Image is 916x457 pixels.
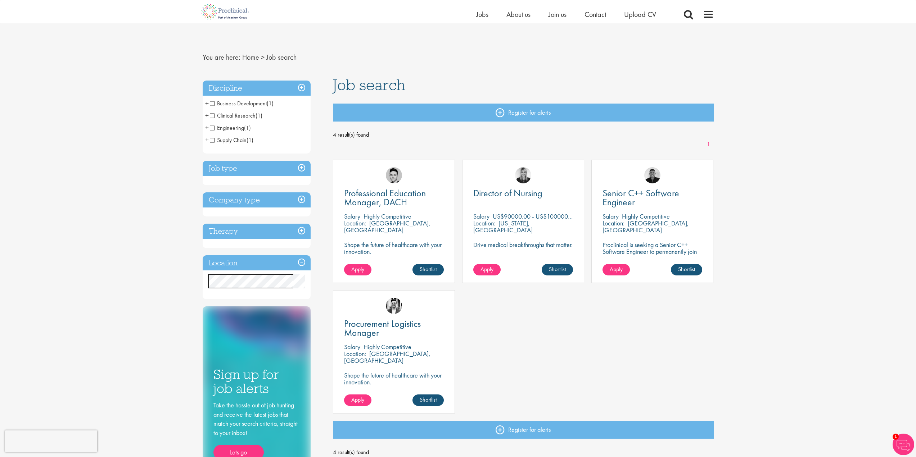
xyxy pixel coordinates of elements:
span: > [261,52,265,62]
a: Apply [603,264,630,275]
span: Location: [473,219,495,227]
span: Job search [333,75,405,95]
h3: Job type [203,161,311,176]
a: Shortlist [412,394,444,406]
span: Salary [473,212,489,220]
a: Apply [344,264,371,275]
span: Location: [603,219,624,227]
span: (1) [244,124,251,132]
span: Apply [351,396,364,403]
img: Christian Andersen [644,167,660,183]
a: 1 [703,140,714,148]
span: Clinical Research [210,112,256,119]
span: Supply Chain [210,136,253,144]
img: Connor Lynes [386,167,402,183]
span: Salary [344,212,360,220]
p: US$90000.00 - US$100000.00 per annum [493,212,604,220]
span: You are here: [203,52,240,62]
a: Register for alerts [333,104,714,122]
span: Senior C++ Software Engineer [603,187,679,208]
a: Director of Nursing [473,189,573,198]
h3: Therapy [203,224,311,239]
span: Apply [480,265,493,273]
span: Engineering [210,124,251,132]
a: About us [506,10,531,19]
span: Apply [610,265,623,273]
a: Jobs [476,10,488,19]
span: Engineering [210,124,244,132]
img: Chatbot [893,434,914,455]
span: Business Development [210,100,274,107]
p: Highly Competitive [364,343,411,351]
p: Proclinical is seeking a Senior C++ Software Engineer to permanently join their dynamic team in [... [603,241,702,269]
h3: Discipline [203,81,311,96]
span: Location: [344,349,366,358]
p: Highly Competitive [622,212,670,220]
span: 1 [893,434,899,440]
a: Apply [473,264,501,275]
img: Edward Little [386,298,402,314]
a: Upload CV [624,10,656,19]
span: Apply [351,265,364,273]
span: Clinical Research [210,112,262,119]
span: Business Development [210,100,267,107]
span: 4 result(s) found [333,129,714,140]
a: Shortlist [542,264,573,275]
a: breadcrumb link [242,52,259,62]
span: Salary [603,212,619,220]
p: [GEOGRAPHIC_DATA], [GEOGRAPHIC_DATA] [603,219,689,234]
a: Contact [585,10,606,19]
p: Shape the future of healthcare with your innovation. [344,372,444,385]
span: (1) [256,112,262,119]
a: Senior C++ Software Engineer [603,189,702,207]
span: Procurement Logistics Manager [344,317,421,339]
a: Register for alerts [333,421,714,439]
h3: Company type [203,192,311,208]
p: Highly Competitive [364,212,411,220]
img: Janelle Jones [515,167,531,183]
span: Location: [344,219,366,227]
span: Director of Nursing [473,187,542,199]
iframe: reCAPTCHA [5,430,97,452]
a: Shortlist [671,264,702,275]
p: Drive medical breakthroughs that matter. [473,241,573,248]
span: + [205,122,209,133]
span: + [205,98,209,109]
p: [US_STATE], [GEOGRAPHIC_DATA] [473,219,533,234]
span: Salary [344,343,360,351]
a: Join us [549,10,567,19]
span: Supply Chain [210,136,247,144]
p: [GEOGRAPHIC_DATA], [GEOGRAPHIC_DATA] [344,349,430,365]
p: Shape the future of healthcare with your innovation. [344,241,444,255]
h3: Sign up for job alerts [213,367,300,395]
a: Apply [344,394,371,406]
span: (1) [267,100,274,107]
span: + [205,134,209,145]
h3: Location [203,255,311,271]
a: Procurement Logistics Manager [344,319,444,337]
p: [GEOGRAPHIC_DATA], [GEOGRAPHIC_DATA] [344,219,430,234]
a: Shortlist [412,264,444,275]
span: Professional Education Manager, DACH [344,187,426,208]
span: Job search [266,52,297,62]
span: (1) [247,136,253,144]
a: Professional Education Manager, DACH [344,189,444,207]
span: + [205,110,209,121]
